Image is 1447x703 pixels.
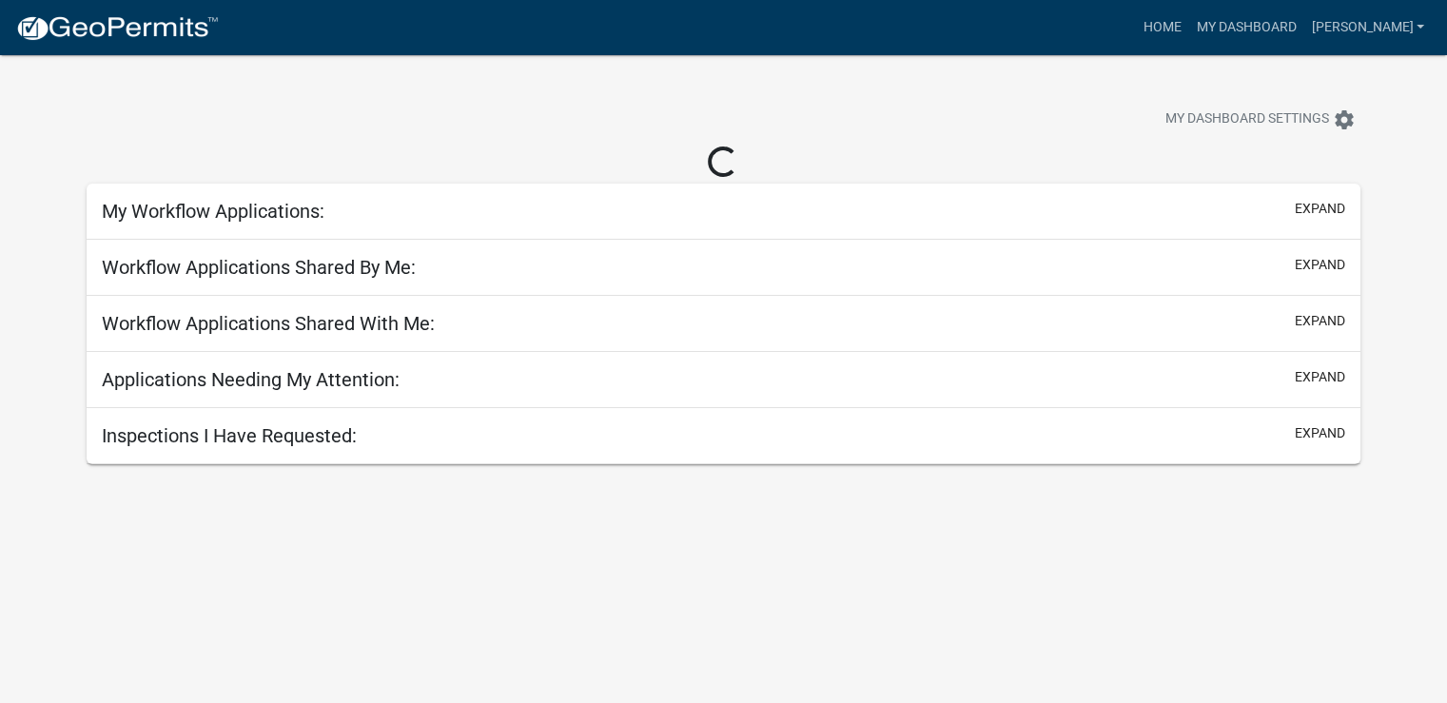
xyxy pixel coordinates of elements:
a: My Dashboard [1188,10,1303,46]
button: expand [1295,199,1345,219]
h5: Workflow Applications Shared By Me: [102,256,416,279]
i: settings [1333,108,1356,131]
button: My Dashboard Settingssettings [1150,101,1371,138]
h5: My Workflow Applications: [102,200,324,223]
a: Home [1135,10,1188,46]
button: expand [1295,423,1345,443]
button: expand [1295,255,1345,275]
h5: Applications Needing My Attention: [102,368,400,391]
h5: Inspections I Have Requested: [102,424,357,447]
h5: Workflow Applications Shared With Me: [102,312,435,335]
button: expand [1295,311,1345,331]
button: expand [1295,367,1345,387]
a: [PERSON_NAME] [1303,10,1432,46]
span: My Dashboard Settings [1165,108,1329,131]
